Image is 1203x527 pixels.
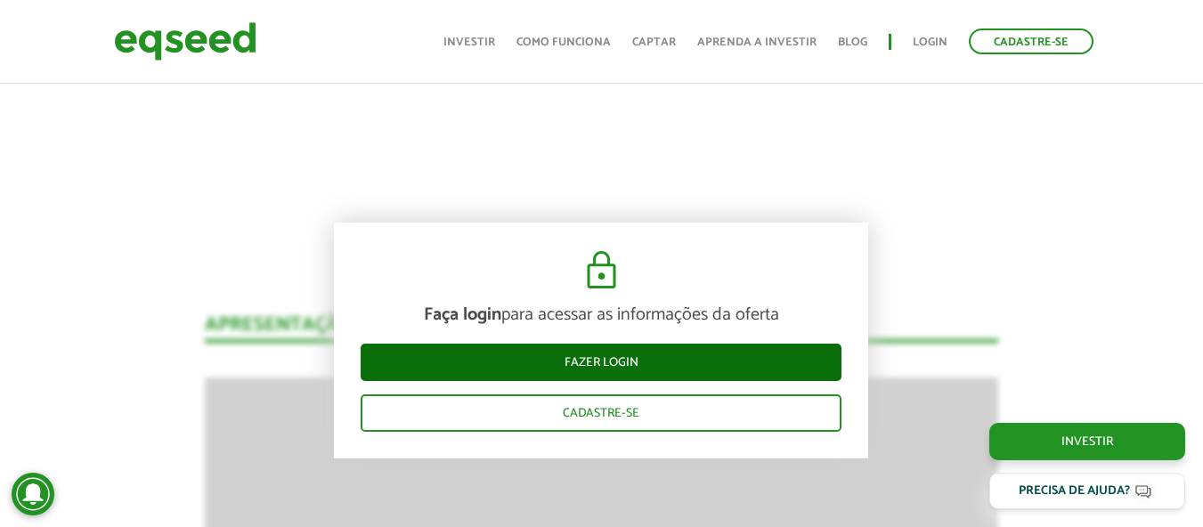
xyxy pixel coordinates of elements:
[697,36,817,48] a: Aprenda a investir
[424,300,501,329] strong: Faça login
[443,36,495,48] a: Investir
[969,28,1093,54] a: Cadastre-se
[361,344,841,381] a: Fazer login
[361,304,841,326] p: para acessar as informações da oferta
[913,36,947,48] a: Login
[516,36,611,48] a: Como funciona
[361,394,841,432] a: Cadastre-se
[989,423,1185,460] a: Investir
[580,249,623,292] img: cadeado.svg
[838,36,867,48] a: Blog
[632,36,676,48] a: Captar
[114,18,256,65] img: EqSeed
